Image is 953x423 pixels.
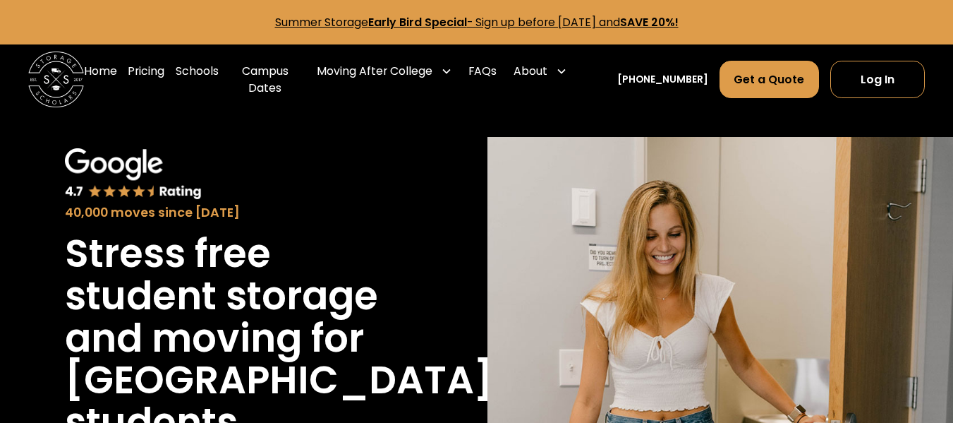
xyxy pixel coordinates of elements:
[176,52,219,107] a: Schools
[65,203,400,222] div: 40,000 moves since [DATE]
[720,61,820,98] a: Get a Quote
[28,52,84,107] img: Storage Scholars main logo
[620,14,679,30] strong: SAVE 20%!
[230,52,300,107] a: Campus Dates
[830,61,925,98] a: Log In
[28,52,84,107] a: home
[65,233,400,359] h1: Stress free student storage and moving for
[128,52,164,107] a: Pricing
[468,52,497,107] a: FAQs
[508,52,572,90] div: About
[65,359,493,402] h1: [GEOGRAPHIC_DATA]
[65,148,202,201] img: Google 4.7 star rating
[84,52,117,107] a: Home
[317,63,432,80] div: Moving After College
[275,14,679,30] a: Summer StorageEarly Bird Special- Sign up before [DATE] andSAVE 20%!
[617,72,708,87] a: [PHONE_NUMBER]
[368,14,467,30] strong: Early Bird Special
[311,52,457,90] div: Moving After College
[514,63,547,80] div: About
